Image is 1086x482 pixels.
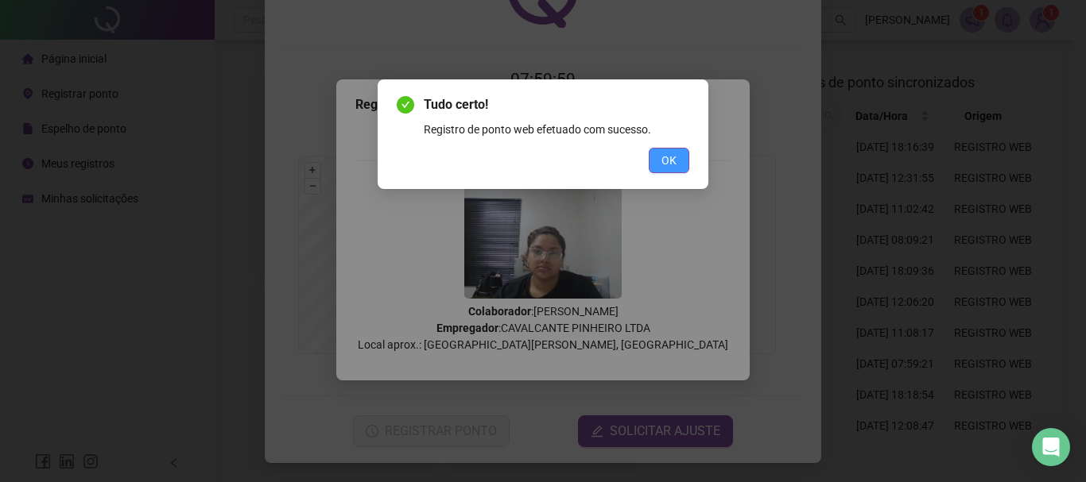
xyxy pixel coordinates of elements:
span: check-circle [397,96,414,114]
span: Tudo certo! [424,95,689,114]
div: Open Intercom Messenger [1032,428,1070,466]
button: OK [649,148,689,173]
span: OK [661,152,677,169]
div: Registro de ponto web efetuado com sucesso. [424,121,689,138]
